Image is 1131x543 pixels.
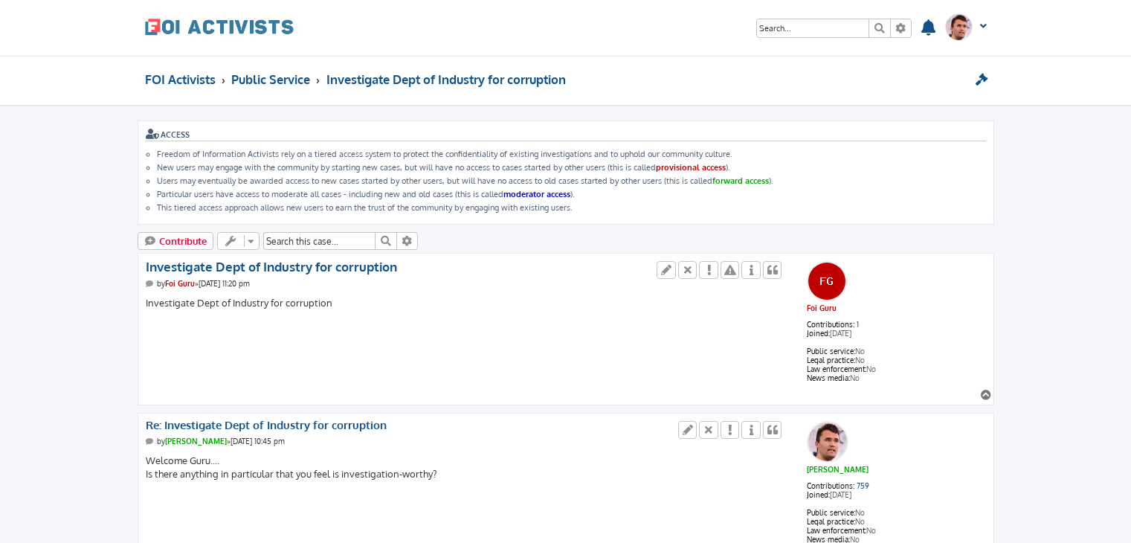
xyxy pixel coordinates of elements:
[807,347,855,356] strong: Public service:
[807,508,855,517] strong: Public service:
[146,259,397,274] a: Investigate Dept of Industry for corruption
[807,526,986,535] dd: No
[159,235,207,247] span: Contribute
[145,7,294,46] a: FOI Activists
[808,422,848,462] img: User avatar
[807,347,986,356] dd: No
[712,176,769,186] strong: forward access
[857,481,869,490] a: 759
[807,490,986,508] dd: [DATE]
[157,162,986,173] li: New users may engage with the community by starting new cases, but will have no access to cases s...
[231,71,310,87] span: Public Service
[945,13,973,41] img: User avatar
[217,232,260,250] span: Case tools
[157,279,199,288] span: by »
[807,320,854,329] strong: Contributions:
[807,517,986,526] dd: No
[263,232,375,250] input: Search this case…
[145,66,216,93] a: FOI Activists
[807,364,866,373] strong: Law enforcement:
[807,329,986,347] dd: [DATE]
[807,373,850,382] strong: News media:
[807,490,830,499] strong: Joined:
[807,329,830,338] strong: Joined:
[157,149,986,159] li: Freedom of Information Activists rely on a tiered access system to protect the confidentiality of...
[231,66,310,93] a: Public Service
[807,303,837,312] a: Foi Guru
[145,71,216,87] span: FOI Activists
[157,176,986,186] li: Users may eventually be awarded access to new cases started by other users, but will have no acce...
[231,437,285,446] time: [DATE] 10:45 pm
[807,517,855,526] strong: Legal practice:
[807,508,986,517] dd: No
[157,189,986,199] li: Particular users have access to moderate all cases - including new and old cases (this is called ).
[656,162,726,173] strong: provisional access
[146,129,986,141] h3: ACCESS
[807,364,986,373] dd: No
[138,232,214,250] a: Contribute
[757,19,869,37] input: Search for keywords
[807,356,855,364] strong: Legal practice:
[326,66,566,93] a: Investigate Dept of Industry for corruption
[807,465,869,474] a: [PERSON_NAME]
[146,419,387,433] a: Re: Investigate Dept of Industry for corruption
[807,356,986,364] dd: No
[146,454,784,483] div: Welcome Guru.... Is there anything in particular that you feel is investigation-worthy?
[326,71,566,87] span: Investigate Dept of Industry for corruption
[165,437,227,446] a: [PERSON_NAME]
[975,66,990,93] a: Moderator Control Panel
[807,526,866,535] strong: Law enforcement:
[807,481,854,490] strong: Contributions:
[808,262,846,301] img: User avatar
[157,437,231,446] span: by »
[146,296,784,326] div: Investigate Dept of Industry for corruption
[857,320,859,329] a: 1
[199,279,250,288] time: [DATE] 11:20 pm
[503,189,570,199] strong: moderator access
[807,373,986,382] dd: No
[165,279,195,288] a: Foi Guru
[157,202,986,213] li: This tiered access approach allows new users to earn the trust of the community by engaging with ...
